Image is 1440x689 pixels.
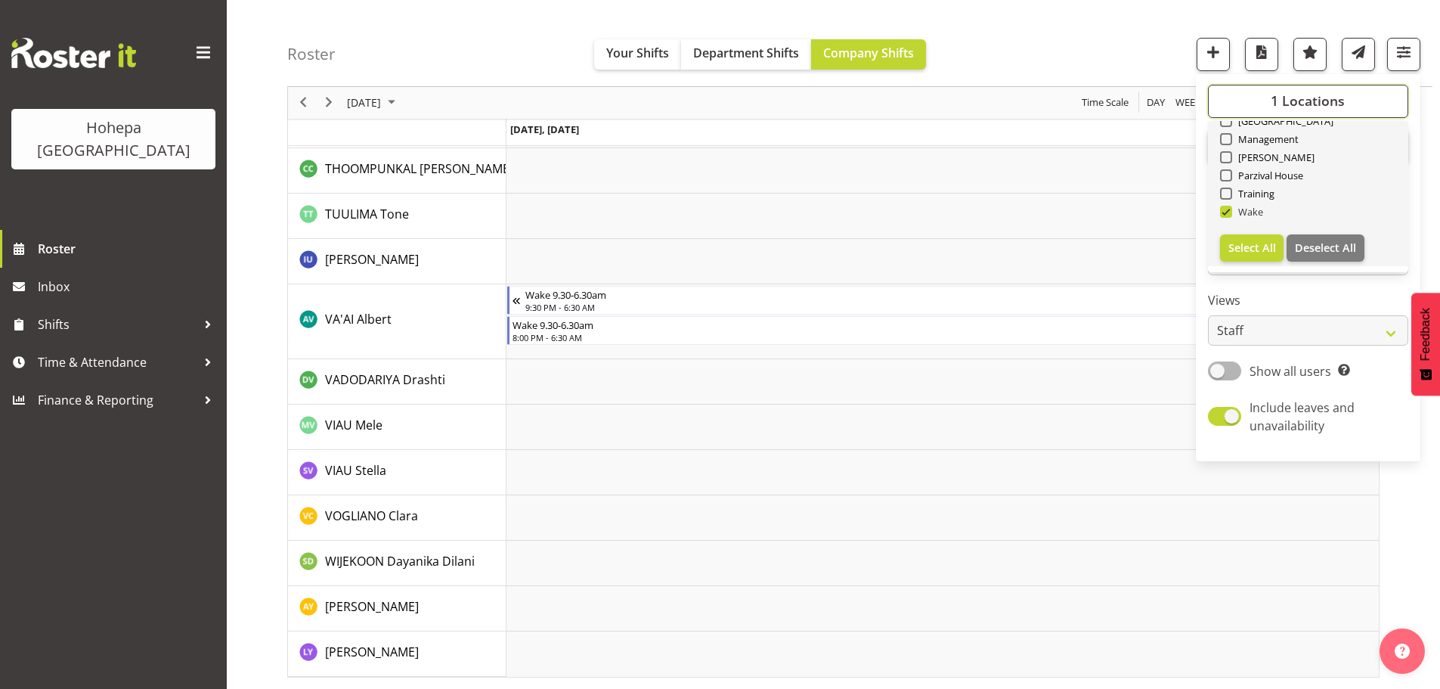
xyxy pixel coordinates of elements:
[1220,234,1284,262] button: Select All
[38,313,197,336] span: Shifts
[1232,151,1315,163] span: [PERSON_NAME]
[1208,85,1408,118] button: 1 Locations
[693,45,799,61] span: Department Shifts
[26,116,200,162] div: Hohepa [GEOGRAPHIC_DATA]
[325,371,445,389] a: VADODARIYA Drashti
[288,284,506,359] td: VA'AI Albert resource
[11,38,136,68] img: Rosterit website logo
[1387,38,1420,71] button: Filter Shifts
[1250,399,1355,434] span: Include leaves and unavailability
[1287,234,1364,262] button: Deselect All
[513,331,1348,343] div: 8:00 PM - 6:30 AM
[681,39,811,70] button: Department Shifts
[507,286,1378,315] div: VA'AI Albert"s event - Wake 9.30-6.30am Begin From Tuesday, August 12, 2025 at 9:30:00 PM GMT+12:...
[325,462,386,479] span: VIAU Stella
[288,194,506,239] td: TUULIMA Tone resource
[325,644,419,660] span: [PERSON_NAME]
[288,148,506,194] td: THOOMPUNKAL CHACKO Christy resource
[1232,115,1334,127] span: [GEOGRAPHIC_DATA]
[525,287,1374,302] div: Wake 9.30-6.30am
[319,94,339,113] button: Next
[345,94,402,113] button: August 2025
[1197,38,1230,71] button: Add a new shift
[288,541,506,586] td: WIJEKOON Dayanika Dilani resource
[288,359,506,405] td: VADODARIYA Drashti resource
[811,39,926,70] button: Company Shifts
[325,160,513,178] a: THOOMPUNKAL [PERSON_NAME]
[325,251,419,268] span: [PERSON_NAME]
[325,553,475,570] span: WIJEKOON Dayanika Dilani
[1232,169,1304,182] span: Parzival House
[525,301,1374,313] div: 9:30 PM - 6:30 AM
[290,87,316,119] div: previous period
[325,371,445,388] span: VADODARIYA Drashti
[325,598,419,615] span: [PERSON_NAME]
[288,239,506,284] td: UGAPO Ivandra resource
[1245,38,1278,71] button: Download a PDF of the roster for the current day
[288,450,506,495] td: VIAU Stella resource
[1145,94,1166,113] span: Day
[1395,644,1410,659] img: help-xxl-2.png
[325,643,419,661] a: [PERSON_NAME]
[288,632,506,677] td: YUAN Lily resource
[287,45,336,63] h4: Roster
[325,552,475,570] a: WIJEKOON Dayanika Dilani
[325,160,513,177] span: THOOMPUNKAL [PERSON_NAME]
[1173,94,1204,113] button: Timeline Week
[38,389,197,411] span: Finance & Reporting
[1144,94,1168,113] button: Timeline Day
[510,123,579,136] span: [DATE], [DATE]
[288,586,506,632] td: YEUNG Adeline resource
[316,87,342,119] div: next period
[513,317,1348,332] div: Wake 9.30-6.30am
[1208,292,1408,310] label: Views
[594,39,681,70] button: Your Shifts
[1228,241,1276,255] span: Select All
[325,461,386,480] a: VIAU Stella
[325,417,382,433] span: VIAU Mele
[1079,94,1132,113] button: Time Scale
[325,311,392,327] span: VA'AI Albert
[342,87,404,119] div: August 13, 2025
[606,45,669,61] span: Your Shifts
[1232,133,1299,145] span: Management
[325,205,409,223] a: TUULIMA Tone
[325,416,382,434] a: VIAU Mele
[1271,92,1345,110] span: 1 Locations
[1411,293,1440,396] button: Feedback - Show survey
[325,507,418,524] span: VOGLIANO Clara
[325,507,418,525] a: VOGLIANO Clara
[325,597,419,616] a: [PERSON_NAME]
[325,206,409,222] span: TUULIMA Tone
[293,94,314,113] button: Previous
[823,45,914,61] span: Company Shifts
[1232,206,1264,218] span: Wake
[38,351,197,374] span: Time & Attendance
[1293,38,1327,71] button: Highlight an important date within the roster.
[1174,94,1203,113] span: Week
[288,495,506,541] td: VOGLIANO Clara resource
[1419,308,1432,361] span: Feedback
[325,310,392,328] a: VA'AI Albert
[325,250,419,268] a: [PERSON_NAME]
[1080,94,1130,113] span: Time Scale
[38,275,219,298] span: Inbox
[288,405,506,450] td: VIAU Mele resource
[1295,241,1356,255] span: Deselect All
[38,237,219,260] span: Roster
[345,94,382,113] span: [DATE]
[1232,188,1275,200] span: Training
[507,316,1378,345] div: VA'AI Albert"s event - Wake 9.30-6.30am Begin From Wednesday, August 13, 2025 at 8:00:00 PM GMT+1...
[1342,38,1375,71] button: Send a list of all shifts for the selected filtered period to all rostered employees.
[1250,363,1331,380] span: Show all users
